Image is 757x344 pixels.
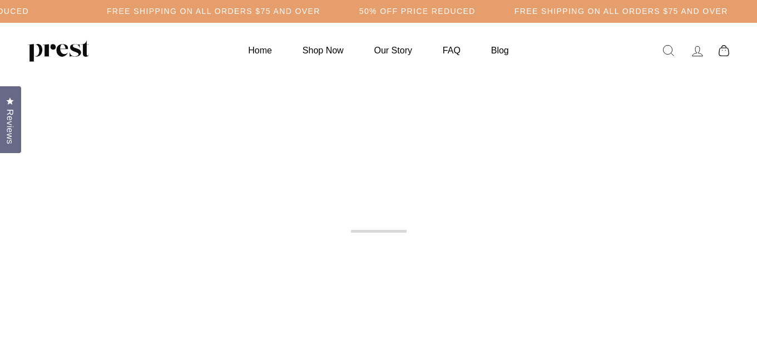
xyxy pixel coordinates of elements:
[477,40,523,61] a: Blog
[234,40,286,61] a: Home
[359,7,476,16] h5: 50% OFF PRICE REDUCED
[234,40,522,61] ul: Primary
[3,109,17,144] span: Reviews
[360,40,426,61] a: Our Story
[28,40,89,62] img: PREST ORGANICS
[289,40,358,61] a: Shop Now
[514,7,728,16] h5: Free Shipping on all orders $75 and over
[429,40,474,61] a: FAQ
[107,7,320,16] h5: Free Shipping on all orders $75 and over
